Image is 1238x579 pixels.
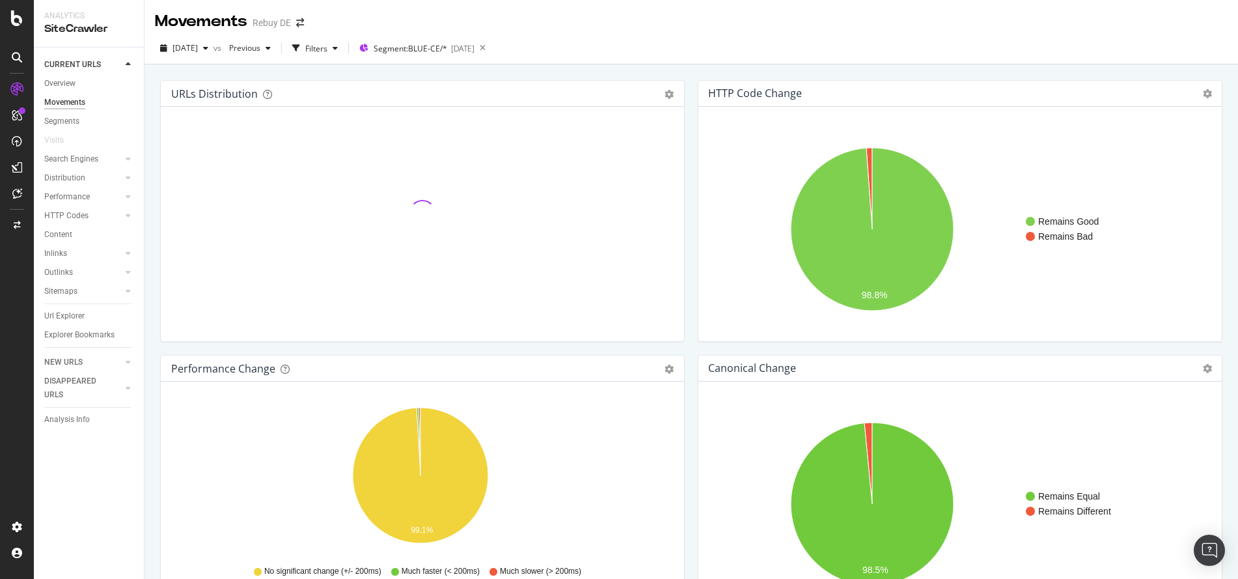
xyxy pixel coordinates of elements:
[287,38,343,59] button: Filters
[44,413,90,427] div: Analysis Info
[44,115,135,128] a: Segments
[171,402,669,554] svg: A chart.
[44,152,98,166] div: Search Engines
[44,152,122,166] a: Search Engines
[44,10,133,21] div: Analytics
[44,21,133,36] div: SiteCrawler
[44,285,122,298] a: Sitemaps
[44,58,122,72] a: CURRENT URLS
[500,566,581,577] span: Much slower (> 200ms)
[44,374,110,402] div: DISAPPEARED URLS
[354,38,475,59] button: Segment:BLUE-CE/*[DATE]
[171,87,258,100] div: URLs Distribution
[708,85,802,102] h4: HTTP Code Change
[44,328,135,342] a: Explorer Bookmarks
[44,134,77,147] a: Visits
[44,309,85,323] div: Url Explorer
[44,190,90,204] div: Performance
[171,362,275,375] div: Performance Change
[44,356,122,369] a: NEW URLS
[665,90,674,99] div: gear
[411,526,433,535] text: 99.1%
[224,38,276,59] button: Previous
[44,266,73,279] div: Outlinks
[44,356,83,369] div: NEW URLS
[44,285,77,298] div: Sitemaps
[44,96,85,109] div: Movements
[44,266,122,279] a: Outlinks
[44,171,122,185] a: Distribution
[1038,231,1093,242] text: Remains Bad
[1038,491,1100,501] text: Remains Equal
[451,43,475,54] div: [DATE]
[402,566,480,577] span: Much faster (< 200ms)
[155,38,213,59] button: [DATE]
[44,77,135,91] a: Overview
[44,209,89,223] div: HTTP Codes
[44,190,122,204] a: Performance
[708,360,796,377] h4: Canonical Change
[44,247,122,261] a: Inlinks
[862,565,888,575] text: 98.5%
[44,309,135,323] a: Url Explorer
[44,96,135,109] a: Movements
[1038,216,1099,227] text: Remains Good
[1203,89,1212,98] i: Options
[1038,506,1111,516] text: Remains Different
[155,10,247,33] div: Movements
[213,42,224,53] span: vs
[305,43,327,54] div: Filters
[44,171,85,185] div: Distribution
[44,58,101,72] div: CURRENT URLS
[224,42,260,53] span: Previous
[44,115,79,128] div: Segments
[44,77,76,91] div: Overview
[1203,364,1212,373] i: Options
[665,365,674,374] div: gear
[44,247,67,261] div: Inlinks
[172,42,198,53] span: 2025 Aug. 5th
[862,290,888,301] text: 98.8%
[44,209,122,223] a: HTTP Codes
[374,43,447,54] span: Segment: BLUE-CE/*
[44,413,135,427] a: Analysis Info
[296,18,304,27] div: arrow-right-arrow-left
[1194,535,1225,566] div: Open Intercom Messenger
[44,328,115,342] div: Explorer Bookmarks
[44,228,135,242] a: Content
[253,16,291,29] div: Rebuy DE
[44,228,72,242] div: Content
[264,566,381,577] span: No significant change (+/- 200ms)
[44,374,122,402] a: DISAPPEARED URLS
[44,134,64,147] div: Visits
[709,128,1207,331] svg: A chart.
